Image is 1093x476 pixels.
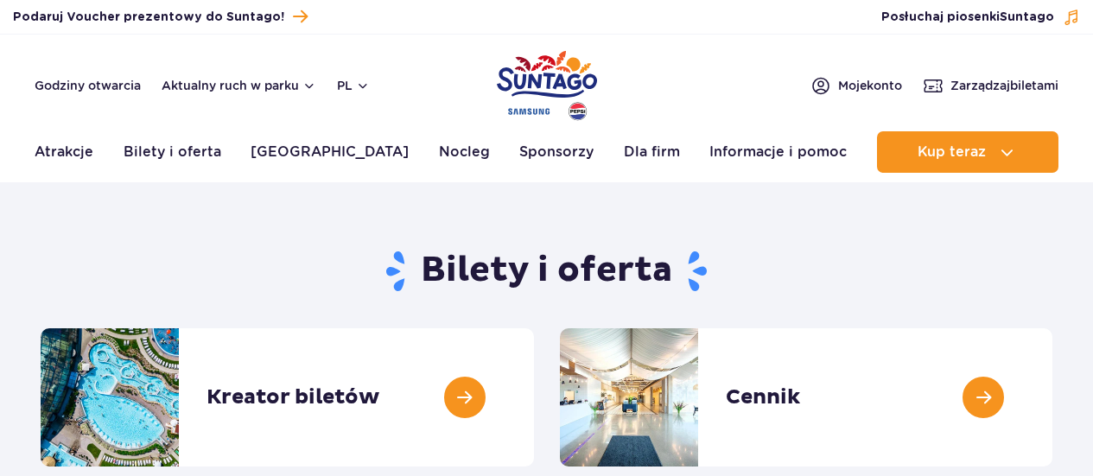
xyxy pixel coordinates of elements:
[950,77,1058,94] span: Zarządzaj biletami
[13,9,284,26] span: Podaruj Voucher prezentowy do Suntago!
[877,131,1058,173] button: Kup teraz
[838,77,902,94] span: Moje konto
[810,75,902,96] a: Mojekonto
[624,131,680,173] a: Dla firm
[519,131,594,173] a: Sponsorzy
[251,131,409,173] a: [GEOGRAPHIC_DATA]
[439,131,490,173] a: Nocleg
[162,79,316,92] button: Aktualny ruch w parku
[709,131,847,173] a: Informacje i pomoc
[923,75,1058,96] a: Zarządzajbiletami
[918,144,986,160] span: Kup teraz
[35,131,93,173] a: Atrakcje
[881,9,1054,26] span: Posłuchaj piosenki
[1000,11,1054,23] span: Suntago
[13,5,308,29] a: Podaruj Voucher prezentowy do Suntago!
[35,77,141,94] a: Godziny otwarcia
[881,9,1080,26] button: Posłuchaj piosenkiSuntago
[124,131,221,173] a: Bilety i oferta
[41,249,1052,294] h1: Bilety i oferta
[497,43,597,123] a: Park of Poland
[337,77,370,94] button: pl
